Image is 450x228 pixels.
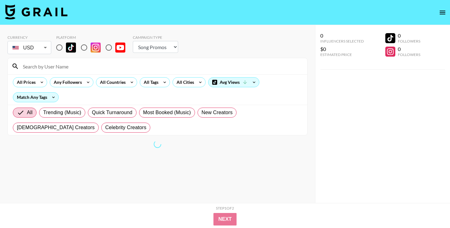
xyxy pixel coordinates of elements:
[202,109,233,116] span: New Creators
[17,124,95,131] span: [DEMOGRAPHIC_DATA] Creators
[320,39,364,43] div: Influencers Selected
[27,109,32,116] span: All
[13,78,37,87] div: All Prices
[96,78,127,87] div: All Countries
[320,33,364,39] div: 0
[13,93,58,102] div: Match Any Tags
[398,52,420,57] div: Followers
[140,78,160,87] div: All Tags
[320,46,364,52] div: $0
[154,140,161,148] span: Refreshing bookers, clients, countries, tags, cities, talent, talent...
[66,43,76,53] img: TikTok
[50,78,83,87] div: Any Followers
[43,109,81,116] span: Trending (Music)
[398,33,420,39] div: 0
[213,213,237,225] button: Next
[19,61,303,71] input: Search by User Name
[115,43,125,53] img: YouTube
[173,78,195,87] div: All Cities
[91,43,101,53] img: Instagram
[56,35,130,40] div: Platform
[9,42,50,53] div: USD
[320,52,364,57] div: Estimated Price
[208,78,259,87] div: Avg Views
[133,35,178,40] div: Campaign Type
[7,35,51,40] div: Currency
[5,4,67,19] img: Grail Talent
[105,124,147,131] span: Celebrity Creators
[398,46,420,52] div: 0
[436,6,449,19] button: open drawer
[92,109,132,116] span: Quick Turnaround
[216,206,234,210] div: Step 1 of 2
[398,39,420,43] div: Followers
[143,109,191,116] span: Most Booked (Music)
